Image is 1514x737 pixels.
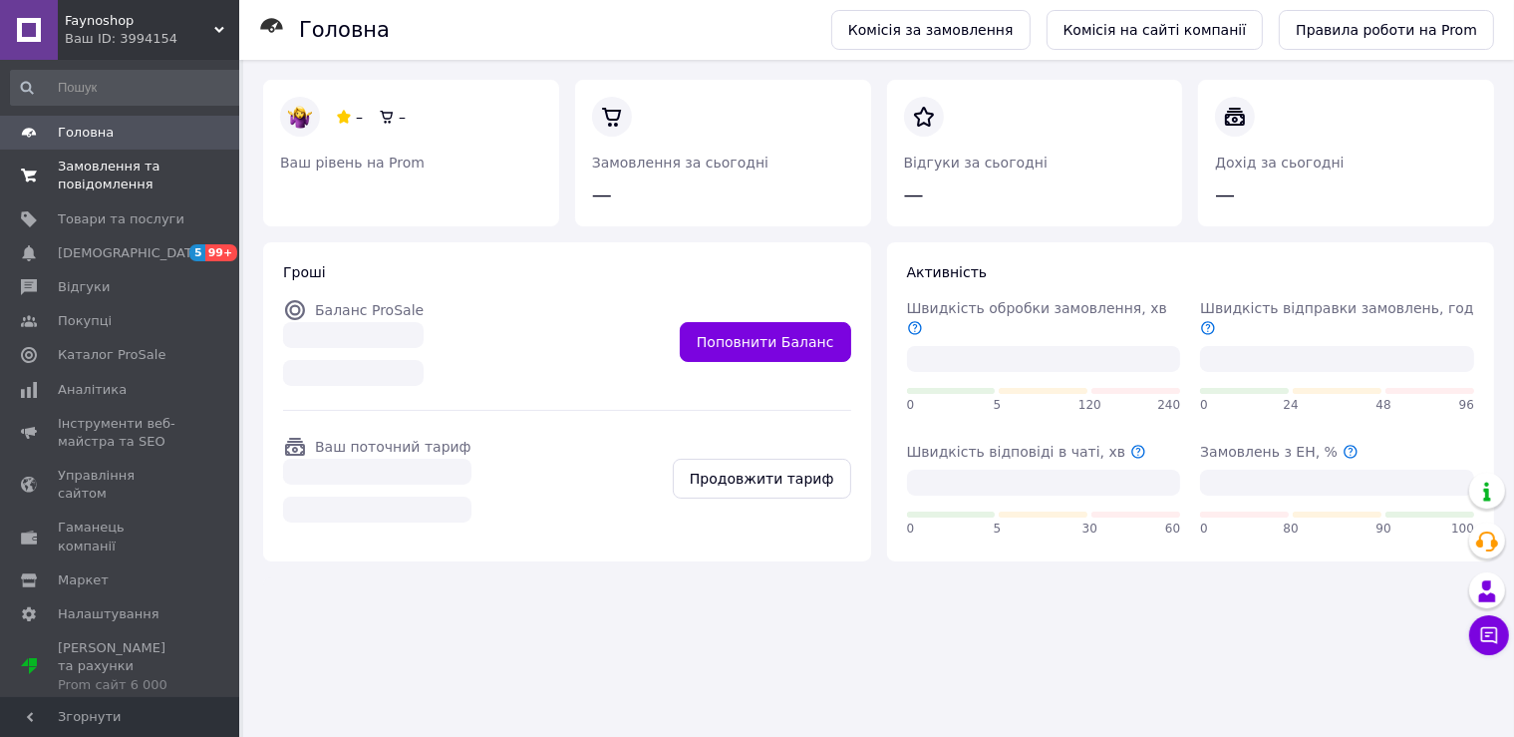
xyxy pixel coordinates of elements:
[1284,397,1299,414] span: 24
[1165,521,1180,538] span: 60
[58,312,112,330] span: Покупці
[1200,397,1208,414] span: 0
[283,264,326,280] span: Гроші
[1459,397,1474,414] span: 96
[994,397,1002,414] span: 5
[907,444,1146,460] span: Швидкість відповіді в чаті, хв
[1451,521,1474,538] span: 100
[58,639,184,694] span: [PERSON_NAME] та рахунки
[58,467,184,503] span: Управління сайтом
[58,381,127,399] span: Аналітика
[58,210,184,228] span: Товари та послуги
[1157,397,1180,414] span: 240
[205,244,238,261] span: 99+
[1279,10,1494,50] a: Правила роботи на Prom
[994,521,1002,538] span: 5
[680,322,851,362] a: Поповнити Баланс
[1284,521,1299,538] span: 80
[399,109,406,125] span: –
[10,70,246,106] input: Пошук
[1375,397,1390,414] span: 48
[315,302,424,318] span: Баланс ProSale
[58,124,114,142] span: Головна
[58,605,159,623] span: Налаштування
[65,12,214,30] span: Faynoshop
[1200,521,1208,538] span: 0
[1047,10,1264,50] a: Комісія на сайті компанії
[58,571,109,589] span: Маркет
[58,278,110,296] span: Відгуки
[58,519,184,554] span: Гаманець компанії
[58,158,184,193] span: Замовлення та повідомлення
[58,415,184,451] span: Інструменти веб-майстра та SEO
[299,18,390,42] h1: Головна
[1200,300,1473,336] span: Швидкість відправки замовлень, год
[58,244,205,262] span: [DEMOGRAPHIC_DATA]
[315,439,471,455] span: Ваш поточний тариф
[58,346,165,364] span: Каталог ProSale
[58,676,184,694] div: Prom сайт 6 000
[189,244,205,261] span: 5
[1082,521,1097,538] span: 30
[907,397,915,414] span: 0
[1200,444,1358,460] span: Замовлень з ЕН, %
[907,521,915,538] span: 0
[907,264,988,280] span: Активність
[1078,397,1101,414] span: 120
[1375,521,1390,538] span: 90
[1469,615,1509,655] button: Чат з покупцем
[65,30,239,48] div: Ваш ID: 3994154
[907,300,1167,336] span: Швидкість обробки замовлення, хв
[673,459,851,499] a: Продовжити тариф
[831,10,1031,50] a: Комісія за замовлення
[356,109,363,125] span: –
